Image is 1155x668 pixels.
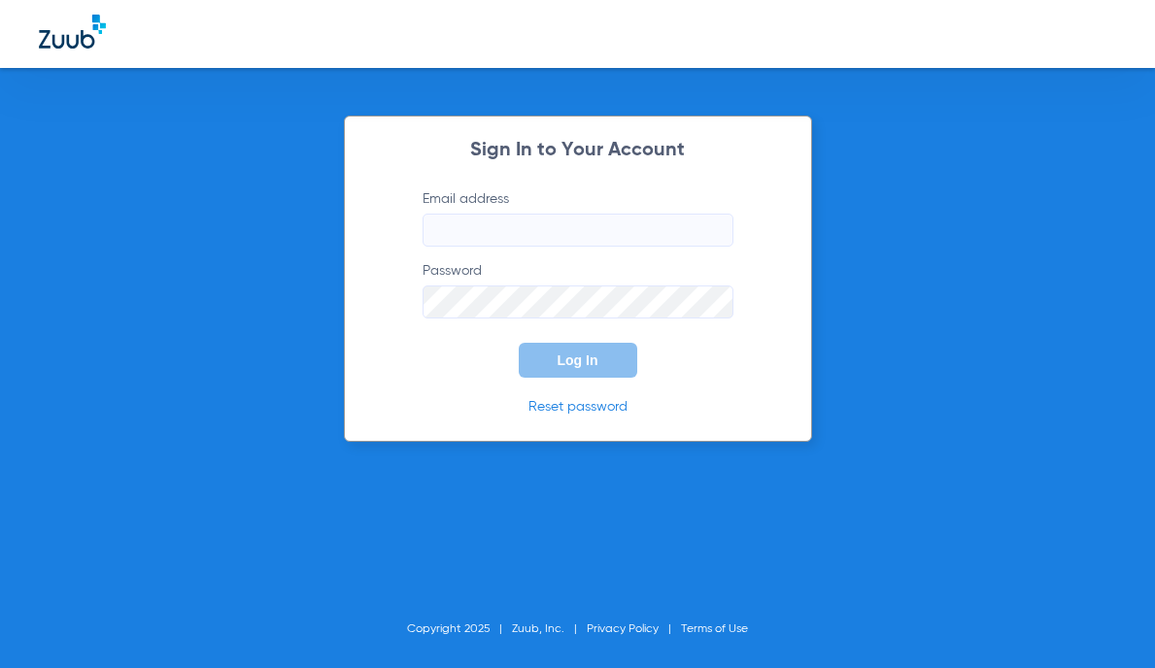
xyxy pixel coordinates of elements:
[423,261,733,318] label: Password
[681,623,748,635] a: Terms of Use
[407,619,512,639] li: Copyright 2025
[558,352,598,368] span: Log In
[39,15,106,49] img: Zuub Logo
[519,343,637,378] button: Log In
[528,400,628,414] a: Reset password
[512,619,587,639] li: Zuub, Inc.
[423,285,733,318] input: Password
[587,623,659,635] a: Privacy Policy
[423,214,733,247] input: Email address
[393,141,763,160] h2: Sign In to Your Account
[423,189,733,247] label: Email address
